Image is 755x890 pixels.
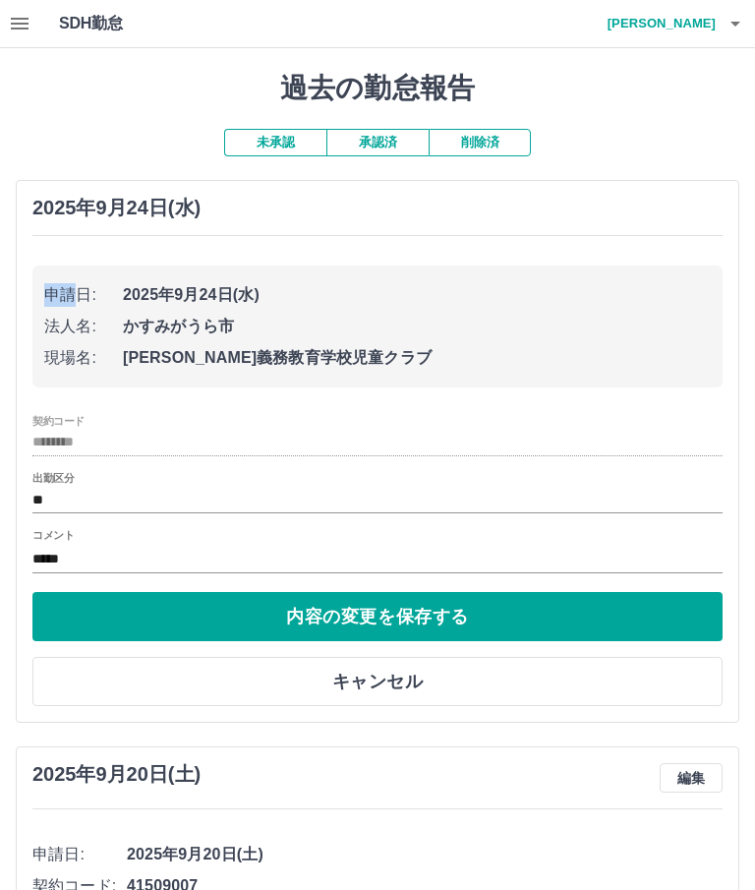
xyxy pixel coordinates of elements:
button: 内容の変更を保存する [32,592,723,641]
span: 法人名: [44,315,123,338]
span: [PERSON_NAME]義務教育学校児童クラブ [123,346,711,370]
span: 現場名: [44,346,123,370]
span: 申請日: [44,283,123,307]
h3: 2025年9月24日(水) [32,197,201,219]
span: 2025年9月20日(土) [127,843,723,866]
button: 未承認 [224,129,326,156]
label: 出勤区分 [32,471,74,486]
button: 削除済 [429,129,531,156]
h1: 過去の勤怠報告 [16,72,739,105]
h3: 2025年9月20日(土) [32,763,201,786]
span: かすみがうら市 [123,315,711,338]
button: 編集 [660,763,723,793]
button: キャンセル [32,657,723,706]
span: 2025年9月24日(水) [123,283,711,307]
label: コメント [32,528,74,543]
button: 承認済 [326,129,429,156]
span: 申請日: [32,843,127,866]
label: 契約コード [32,413,85,428]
